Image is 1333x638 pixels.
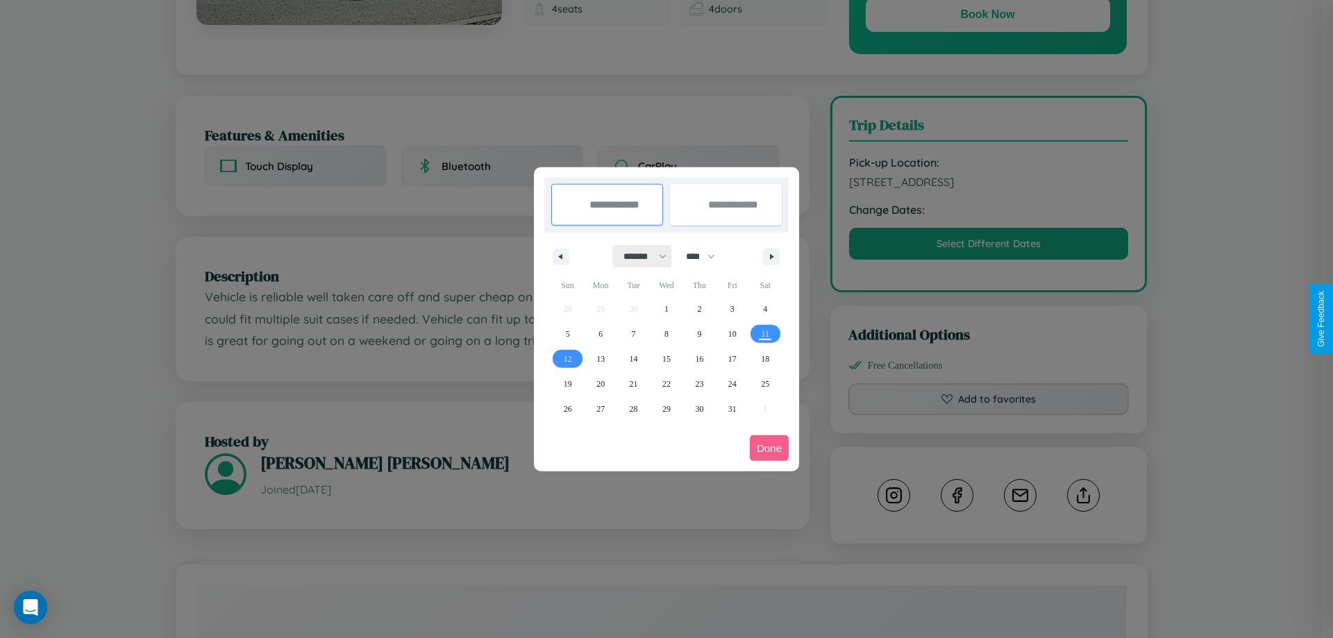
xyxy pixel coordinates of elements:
button: 9 [683,321,716,346]
span: 16 [695,346,703,371]
button: 27 [584,396,617,421]
span: 27 [596,396,605,421]
span: 14 [630,346,638,371]
span: 5 [566,321,570,346]
button: 26 [551,396,584,421]
span: 13 [596,346,605,371]
span: 17 [728,346,737,371]
span: 7 [632,321,636,346]
span: 15 [662,346,671,371]
span: Sun [551,274,584,296]
span: 3 [730,296,735,321]
span: 30 [695,396,703,421]
button: 31 [716,396,748,421]
span: 11 [761,321,769,346]
span: 6 [598,321,603,346]
button: 11 [749,321,782,346]
span: Fri [716,274,748,296]
div: Give Feedback [1316,291,1326,347]
span: 10 [728,321,737,346]
span: Wed [650,274,682,296]
button: 1 [650,296,682,321]
button: 30 [683,396,716,421]
span: 12 [564,346,572,371]
span: Mon [584,274,617,296]
button: 2 [683,296,716,321]
button: 7 [617,321,650,346]
span: Tue [617,274,650,296]
button: 18 [749,346,782,371]
button: 5 [551,321,584,346]
span: 23 [695,371,703,396]
span: 29 [662,396,671,421]
button: 15 [650,346,682,371]
button: 17 [716,346,748,371]
span: 25 [761,371,769,396]
button: Done [750,435,789,461]
span: 22 [662,371,671,396]
button: 25 [749,371,782,396]
button: 22 [650,371,682,396]
span: 1 [664,296,669,321]
button: 20 [584,371,617,396]
span: 20 [596,371,605,396]
button: 12 [551,346,584,371]
button: 19 [551,371,584,396]
button: 4 [749,296,782,321]
span: 2 [697,296,701,321]
button: 23 [683,371,716,396]
span: 8 [664,321,669,346]
button: 28 [617,396,650,421]
span: 28 [630,396,638,421]
span: 24 [728,371,737,396]
button: 24 [716,371,748,396]
button: 14 [617,346,650,371]
button: 16 [683,346,716,371]
span: Sat [749,274,782,296]
span: 26 [564,396,572,421]
button: 8 [650,321,682,346]
span: 9 [697,321,701,346]
span: Thu [683,274,716,296]
button: 3 [716,296,748,321]
button: 13 [584,346,617,371]
button: 6 [584,321,617,346]
div: Open Intercom Messenger [14,591,47,624]
span: 31 [728,396,737,421]
span: 4 [763,296,767,321]
span: 21 [630,371,638,396]
span: 19 [564,371,572,396]
span: 18 [761,346,769,371]
button: 21 [617,371,650,396]
button: 29 [650,396,682,421]
button: 10 [716,321,748,346]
